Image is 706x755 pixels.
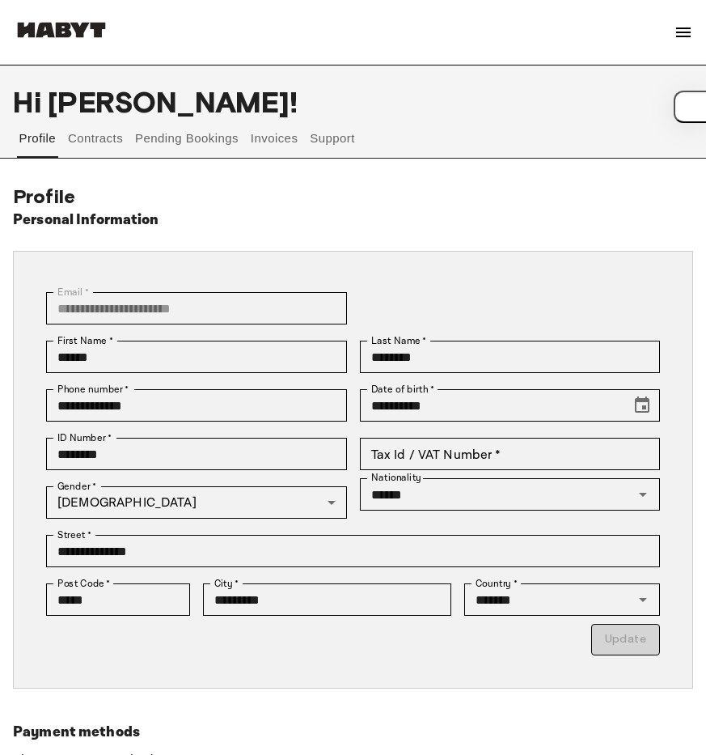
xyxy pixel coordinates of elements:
div: You can't change your email address at the moment. Please reach out to customer support in case y... [46,292,347,324]
button: Profile [17,119,58,158]
button: Pending Bookings [133,119,241,158]
div: user profile tabs [13,119,693,158]
label: Date of birth [371,382,434,397]
button: Choose date, selected date is Nov 3, 1997 [626,389,658,422]
label: Post Code [57,576,111,591]
div: [DEMOGRAPHIC_DATA] [46,486,347,519]
label: Phone number [57,382,129,397]
label: First Name [57,333,113,348]
label: ID Number [57,431,112,445]
label: Nationality [371,471,421,485]
img: Habyt [13,22,110,38]
button: Invoices [248,119,299,158]
label: Last Name [371,333,427,348]
label: Gender [57,479,96,494]
button: Support [308,119,357,158]
label: Email [57,285,89,299]
button: Open [632,588,654,611]
span: Hi [13,85,48,119]
label: City [214,576,239,591]
h6: Personal Information [13,209,159,231]
label: Street [57,528,91,542]
h6: Payment methods [13,721,693,744]
label: Country [476,576,518,591]
span: [PERSON_NAME] ! [48,85,298,119]
button: Contracts [66,119,125,158]
span: Profile [13,185,75,208]
button: Open [632,483,654,506]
